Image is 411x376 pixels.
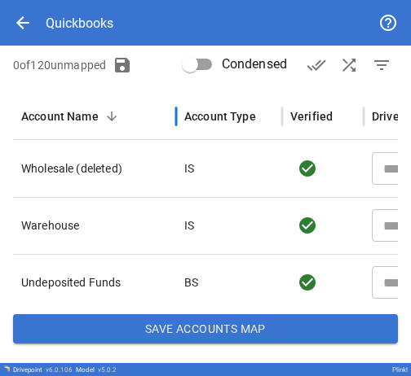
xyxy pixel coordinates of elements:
span: shuffle [339,55,359,75]
span: filter_list [372,55,391,75]
div: Account Name [21,110,99,123]
p: IS [184,160,194,177]
div: Plink! [392,366,408,374]
span: done_all [307,55,326,75]
div: Quickbooks [46,15,113,31]
p: Warehouse [21,217,168,234]
div: Model [76,366,117,374]
p: BS [184,274,198,291]
button: Sort [100,105,123,128]
div: Verified [290,110,333,123]
button: AI Auto-Map Accounts [333,49,365,81]
div: Account Type [184,110,256,123]
img: Drivepoint [3,365,10,372]
span: v 6.0.106 [46,366,73,374]
div: Drivepoint [13,366,73,374]
button: Show Unmapped Accounts Only [365,49,398,81]
span: Condensed [222,55,287,74]
p: 0 of 120 unmapped [13,57,106,73]
span: v 5.0.2 [98,366,117,374]
p: Wholesale (deleted) [21,160,168,177]
span: arrow_back [13,13,33,33]
p: Undeposited Funds [21,274,168,291]
button: Verify Accounts [300,49,333,81]
p: IS [184,217,194,234]
button: Save Accounts Map [13,314,398,343]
